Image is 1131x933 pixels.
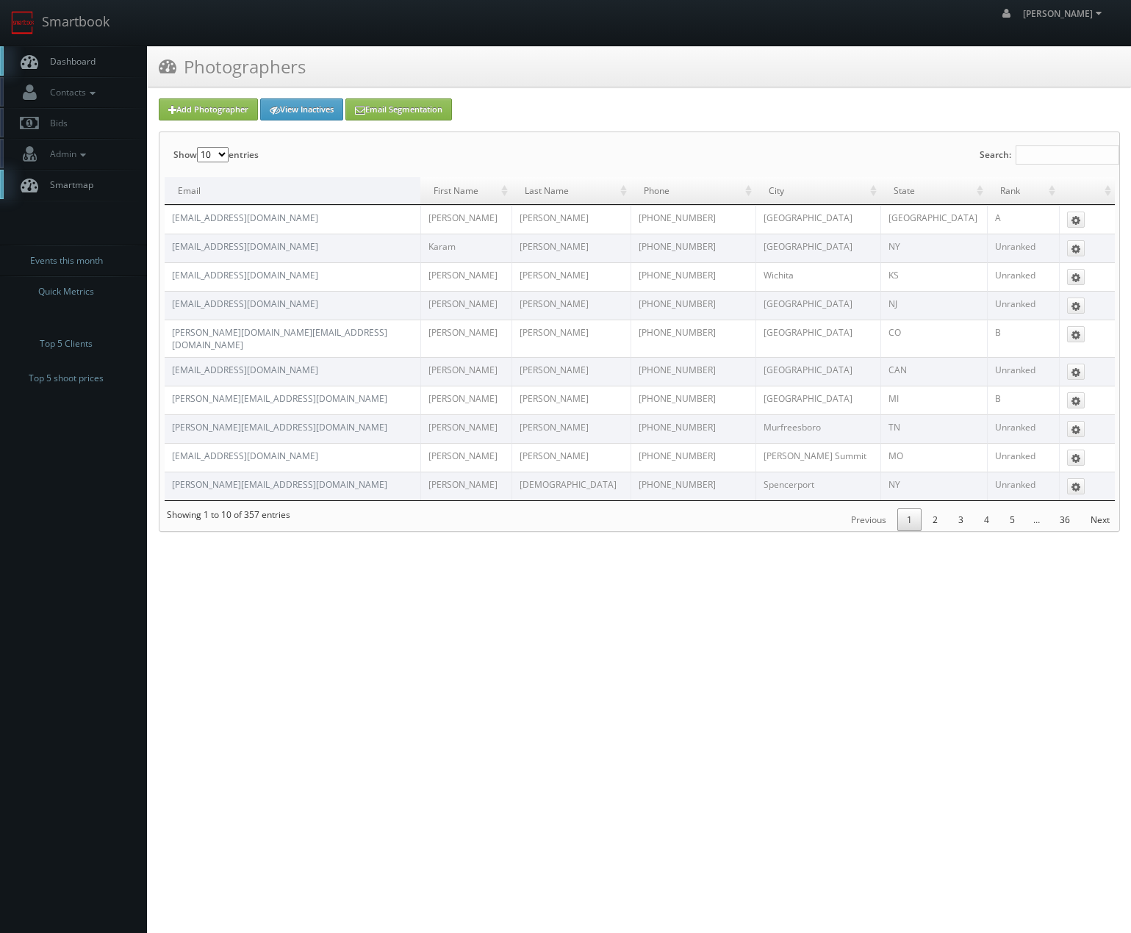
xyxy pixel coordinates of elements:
a: 4 [974,508,999,531]
td: [PERSON_NAME] [511,386,631,414]
td: [PERSON_NAME] [511,357,631,386]
span: [PERSON_NAME] [1023,7,1106,20]
span: … [1024,514,1049,526]
td: A [987,205,1059,234]
td: [PERSON_NAME] [420,205,511,234]
td: [GEOGRAPHIC_DATA] [755,357,880,386]
td: [PERSON_NAME] [420,320,511,357]
td: First Name: activate to sort column ascending [420,177,511,205]
td: [GEOGRAPHIC_DATA] [755,386,880,414]
td: Unranked [987,443,1059,472]
a: [PERSON_NAME][EMAIL_ADDRESS][DOMAIN_NAME] [172,478,387,491]
td: [DEMOGRAPHIC_DATA] [511,472,631,500]
a: [EMAIL_ADDRESS][DOMAIN_NAME] [172,364,318,376]
label: Show entries [173,132,259,177]
td: [PERSON_NAME] Summit [755,443,880,472]
td: [PERSON_NAME] [511,262,631,291]
td: [PHONE_NUMBER] [631,414,755,443]
td: Spencerport [755,472,880,500]
td: CAN [880,357,987,386]
td: [PERSON_NAME] [420,291,511,320]
td: Phone: activate to sort column ascending [631,177,755,205]
td: [PERSON_NAME] [511,414,631,443]
span: Events this month [30,253,103,268]
td: Unranked [987,291,1059,320]
td: State: activate to sort column ascending [880,177,987,205]
td: : activate to sort column ascending [1059,177,1115,205]
td: Unranked [987,414,1059,443]
td: [PERSON_NAME] [511,205,631,234]
td: Unranked [987,262,1059,291]
td: Wichita [755,262,880,291]
select: Showentries [197,147,229,162]
td: TN [880,414,987,443]
span: Bids [43,117,68,129]
a: [EMAIL_ADDRESS][DOMAIN_NAME] [172,450,318,462]
td: [PHONE_NUMBER] [631,234,755,262]
td: MO [880,443,987,472]
a: [EMAIL_ADDRESS][DOMAIN_NAME] [172,269,318,281]
img: smartbook-logo.png [11,11,35,35]
td: Murfreesboro [755,414,880,443]
a: [EMAIL_ADDRESS][DOMAIN_NAME] [172,298,318,310]
td: [GEOGRAPHIC_DATA] [880,205,987,234]
span: Top 5 Clients [40,336,93,351]
td: KS [880,262,987,291]
td: [PHONE_NUMBER] [631,205,755,234]
a: Email Segmentation [345,98,452,120]
td: [PERSON_NAME] [511,320,631,357]
td: [PHONE_NUMBER] [631,262,755,291]
td: [PHONE_NUMBER] [631,291,755,320]
a: [PERSON_NAME][DOMAIN_NAME][EMAIL_ADDRESS][DOMAIN_NAME] [172,326,387,351]
td: [GEOGRAPHIC_DATA] [755,320,880,357]
input: Search: [1016,145,1119,165]
td: [PHONE_NUMBER] [631,386,755,414]
a: [PERSON_NAME][EMAIL_ADDRESS][DOMAIN_NAME] [172,392,387,405]
a: Add Photographer [159,98,258,120]
td: B [987,386,1059,414]
td: NJ [880,291,987,320]
a: 2 [923,508,947,531]
td: [PHONE_NUMBER] [631,472,755,500]
a: 1 [897,508,922,531]
td: [PERSON_NAME] [420,443,511,472]
a: Previous [841,508,896,531]
h3: Photographers [159,54,306,79]
a: [PERSON_NAME][EMAIL_ADDRESS][DOMAIN_NAME] [172,421,387,433]
span: Dashboard [43,55,96,68]
span: Admin [43,148,90,160]
td: [GEOGRAPHIC_DATA] [755,205,880,234]
td: City: activate to sort column ascending [755,177,880,205]
td: [PERSON_NAME] [420,472,511,500]
a: [EMAIL_ADDRESS][DOMAIN_NAME] [172,240,318,253]
td: Unranked [987,472,1059,500]
td: Unranked [987,357,1059,386]
td: Email: activate to sort column descending [165,177,420,205]
span: Quick Metrics [38,284,94,299]
td: NY [880,472,987,500]
label: Search: [980,132,1119,177]
td: MI [880,386,987,414]
td: Unranked [987,234,1059,262]
a: [EMAIL_ADDRESS][DOMAIN_NAME] [172,212,318,224]
td: [PERSON_NAME] [511,443,631,472]
a: 3 [949,508,973,531]
td: [PHONE_NUMBER] [631,443,755,472]
td: CO [880,320,987,357]
td: [PHONE_NUMBER] [631,357,755,386]
td: [PERSON_NAME] [511,291,631,320]
a: View Inactives [260,98,343,120]
td: [PHONE_NUMBER] [631,320,755,357]
a: Next [1081,508,1119,531]
span: Contacts [43,86,99,98]
span: Smartmap [43,179,93,191]
td: Rank: activate to sort column ascending [987,177,1059,205]
span: Top 5 shoot prices [29,371,104,386]
a: 36 [1050,508,1080,531]
td: [PERSON_NAME] [420,414,511,443]
td: B [987,320,1059,357]
td: NY [880,234,987,262]
div: Showing 1 to 10 of 357 entries [159,501,290,527]
td: [PERSON_NAME] [420,386,511,414]
td: [PERSON_NAME] [420,357,511,386]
